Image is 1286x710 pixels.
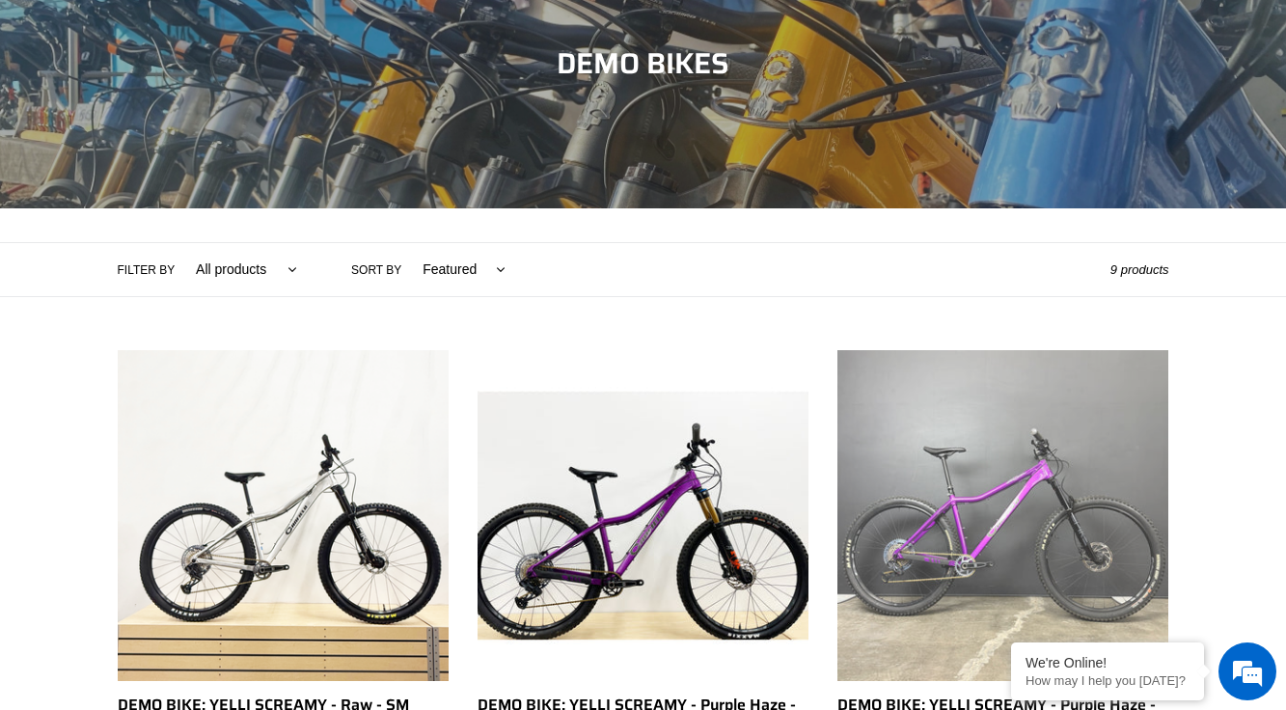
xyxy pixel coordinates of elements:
[557,41,729,86] span: DEMO BIKES
[1026,673,1190,688] p: How may I help you today?
[1110,262,1169,277] span: 9 products
[118,261,176,279] label: Filter by
[351,261,401,279] label: Sort by
[1026,655,1190,670] div: We're Online!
